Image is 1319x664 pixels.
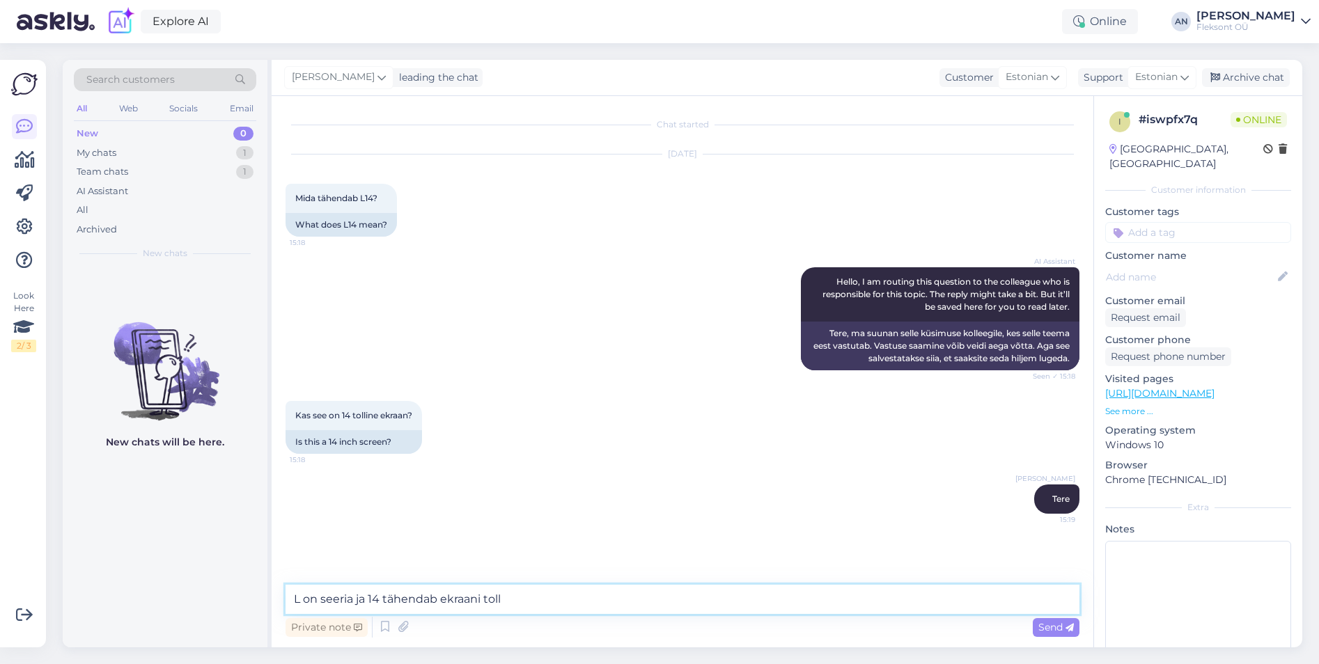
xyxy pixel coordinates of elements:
[1105,308,1186,327] div: Request email
[290,237,342,248] span: 15:18
[1062,9,1138,34] div: Online
[233,127,253,141] div: 0
[1105,473,1291,487] p: Chrome [TECHNICAL_ID]
[292,70,375,85] span: [PERSON_NAME]
[77,146,116,160] div: My chats
[141,10,221,33] a: Explore AI
[1105,458,1291,473] p: Browser
[11,340,36,352] div: 2 / 3
[1105,294,1291,308] p: Customer email
[77,127,98,141] div: New
[1105,423,1291,438] p: Operating system
[106,7,135,36] img: explore-ai
[166,100,201,118] div: Socials
[106,435,224,450] p: New chats will be here.
[286,430,422,454] div: Is this a 14 inch screen?
[1171,12,1191,31] div: AN
[1105,184,1291,196] div: Customer information
[1135,70,1178,85] span: Estonian
[1196,22,1295,33] div: Fleksont OÜ
[1105,222,1291,243] input: Add a tag
[11,290,36,352] div: Look Here
[1118,116,1121,127] span: i
[1139,111,1231,128] div: # iswpfx7q
[143,247,187,260] span: New chats
[86,72,175,87] span: Search customers
[286,618,368,637] div: Private note
[74,100,90,118] div: All
[1038,621,1074,633] span: Send
[939,70,994,85] div: Customer
[1105,205,1291,219] p: Customer tags
[236,165,253,179] div: 1
[822,276,1072,312] span: Hello, I am routing this question to the colleague who is responsible for this topic. The reply m...
[1052,493,1070,504] span: Tere
[1006,70,1048,85] span: Estonian
[286,585,1079,614] textarea: L on seeria ja 14 tähendab ekraani toll
[1105,522,1291,537] p: Notes
[1105,347,1231,366] div: Request phone number
[77,223,117,237] div: Archived
[1196,10,1295,22] div: [PERSON_NAME]
[1105,387,1215,400] a: [URL][DOMAIN_NAME]
[295,193,377,203] span: Mida tähendab L14?
[286,118,1079,131] div: Chat started
[1105,501,1291,514] div: Extra
[1105,405,1291,418] p: See more ...
[1105,438,1291,452] p: Windows 10
[77,203,88,217] div: All
[1078,70,1123,85] div: Support
[1105,333,1291,347] p: Customer phone
[290,454,342,465] span: 15:18
[1105,248,1291,263] p: Customer name
[1105,372,1291,386] p: Visited pages
[1196,10,1311,33] a: [PERSON_NAME]Fleksont OÜ
[393,70,478,85] div: leading the chat
[227,100,256,118] div: Email
[1106,269,1275,285] input: Add name
[77,165,128,179] div: Team chats
[63,297,267,422] img: No chats
[236,146,253,160] div: 1
[1202,68,1290,87] div: Archive chat
[1023,371,1075,381] span: Seen ✓ 15:18
[1109,142,1263,171] div: [GEOGRAPHIC_DATA], [GEOGRAPHIC_DATA]
[1023,256,1075,267] span: AI Assistant
[1231,112,1287,127] span: Online
[116,100,141,118] div: Web
[295,410,412,420] span: Kas see on 14 tolline ekraan?
[286,213,397,237] div: What does L14 mean?
[11,71,38,97] img: Askly Logo
[801,322,1079,370] div: Tere, ma suunan selle küsimuse kolleegile, kes selle teema eest vastutab. Vastuse saamine võib ve...
[286,148,1079,160] div: [DATE]
[1015,473,1075,484] span: [PERSON_NAME]
[1023,514,1075,525] span: 15:19
[77,184,128,198] div: AI Assistant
